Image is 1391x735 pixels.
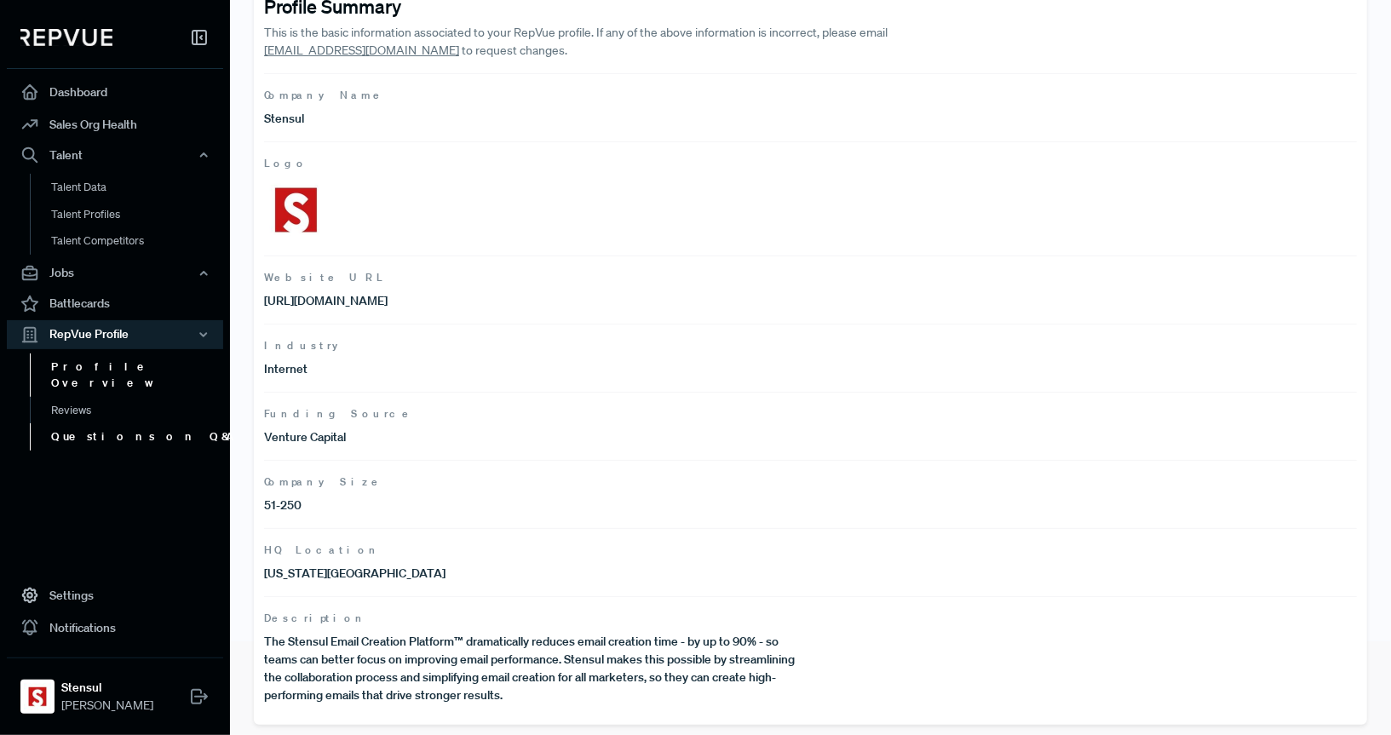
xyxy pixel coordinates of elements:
[264,338,1357,353] span: Industry
[264,474,1357,490] span: Company Size
[264,565,811,583] p: [US_STATE][GEOGRAPHIC_DATA]
[61,697,153,715] span: [PERSON_NAME]
[264,611,1357,626] span: Description
[264,292,811,310] p: [URL][DOMAIN_NAME]
[264,543,1357,558] span: HQ Location
[7,612,223,644] a: Notifications
[30,397,246,424] a: Reviews
[30,174,246,201] a: Talent Data
[264,633,811,704] p: The Stensul Email Creation Platform™ dramatically reduces email creation time - by up to 90% - so...
[264,360,811,378] p: Internet
[30,227,246,255] a: Talent Competitors
[7,579,223,612] a: Settings
[7,320,223,349] button: RepVue Profile
[264,24,920,60] p: This is the basic information associated to your RepVue profile. If any of the above information ...
[264,270,1357,285] span: Website URL
[7,76,223,108] a: Dashboard
[30,353,246,397] a: Profile Overview
[264,43,459,58] a: [EMAIL_ADDRESS][DOMAIN_NAME]
[24,683,51,710] img: Stensul
[7,288,223,320] a: Battlecards
[7,108,223,141] a: Sales Org Health
[264,406,1357,422] span: Funding Source
[264,178,328,242] img: Logo
[7,141,223,169] button: Talent
[7,259,223,288] button: Jobs
[264,110,811,128] p: Stensul
[264,497,811,514] p: 51-250
[30,201,246,228] a: Talent Profiles
[30,423,246,451] a: Questions on Q&A
[20,29,112,46] img: RepVue
[7,657,223,721] a: StensulStensul[PERSON_NAME]
[264,428,811,446] p: Venture Capital
[264,156,1357,171] span: Logo
[61,679,153,697] strong: Stensul
[264,88,1357,103] span: Company Name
